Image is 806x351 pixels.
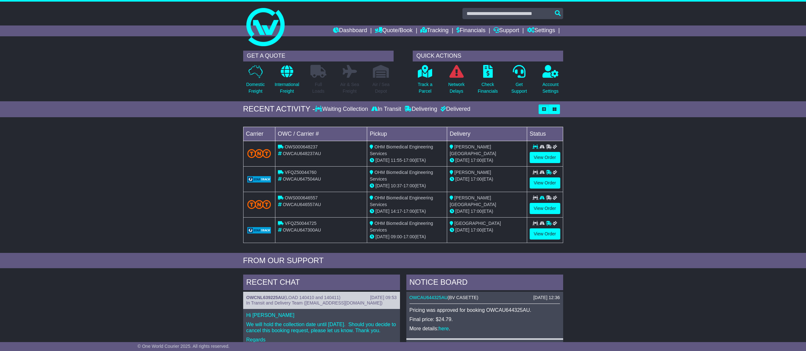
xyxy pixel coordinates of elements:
[367,127,447,141] td: Pickup
[530,177,560,189] a: View Order
[439,326,449,331] a: here
[243,51,394,61] div: GET A QUOTE
[478,81,498,95] p: Check Financials
[450,227,524,233] div: (ETA)
[439,106,470,113] div: Delivered
[315,106,369,113] div: Waiting Collection
[375,25,412,36] a: Quote/Book
[391,234,402,239] span: 09:00
[410,307,560,313] p: Pricing was approved for booking OWCAU644325AU.
[454,221,501,226] span: [GEOGRAPHIC_DATA]
[403,183,415,188] span: 17:00
[370,157,444,164] div: - (ETA)
[247,200,271,209] img: TNT_Domestic.png
[283,176,321,182] span: OWCAU647504AU
[375,209,389,214] span: [DATE]
[450,157,524,164] div: (ETA)
[406,275,563,292] div: NOTICE BOARD
[246,295,285,300] a: OWCNL639225AU
[455,176,469,182] span: [DATE]
[370,233,444,240] div: - (ETA)
[471,158,482,163] span: 17:00
[310,81,326,95] p: Full Loads
[450,208,524,215] div: (ETA)
[455,209,469,214] span: [DATE]
[285,221,316,226] span: VFQZ50044725
[285,144,318,149] span: OWS000648237
[418,65,433,98] a: Track aParcel
[493,25,519,36] a: Support
[449,295,477,300] span: BV CASETTE
[403,158,415,163] span: 17:00
[477,65,498,98] a: CheckFinancials
[403,106,439,113] div: Delivering
[283,227,321,233] span: OWCAU647300AU
[447,127,527,141] td: Delivery
[413,51,563,61] div: QUICK ACTIONS
[246,300,383,305] span: In Transit and Delivery Team ([EMAIL_ADDRESS][DOMAIN_NAME])
[511,81,527,95] p: Get Support
[286,295,339,300] span: LOAD 140410 and 140411
[370,144,433,156] span: OHM Biomedical Engineering Services
[420,25,448,36] a: Tracking
[246,81,265,95] p: Domestic Freight
[340,81,359,95] p: Air & Sea Freight
[370,170,433,182] span: OHM Biomedical Engineering Services
[511,65,527,98] a: GetSupport
[410,316,560,322] p: Final price: $24.79.
[391,209,402,214] span: 14:17
[138,344,230,349] span: © One World Courier 2025. All rights reserved.
[391,183,402,188] span: 10:37
[275,81,299,95] p: International Freight
[527,127,563,141] td: Status
[542,65,559,98] a: AccountSettings
[471,227,482,233] span: 17:00
[450,176,524,183] div: (ETA)
[450,195,496,207] span: [PERSON_NAME][GEOGRAPHIC_DATA]
[410,295,560,300] div: ( )
[370,195,433,207] span: OHM Biomedical Engineering Services
[530,203,560,214] a: View Order
[283,151,321,156] span: OWCAU648237AU
[533,295,560,300] div: [DATE] 12:36
[410,295,448,300] a: OWCAU644325AU
[456,25,485,36] a: Financials
[373,81,390,95] p: Air / Sea Depot
[375,234,389,239] span: [DATE]
[391,158,402,163] span: 11:55
[450,144,496,156] span: [PERSON_NAME][GEOGRAPHIC_DATA]
[448,81,464,95] p: Network Delays
[454,170,491,175] span: [PERSON_NAME]
[274,65,300,98] a: InternationalFreight
[246,321,397,333] p: We will hold the collection date until [DATE]. Should you decide to cancel this booking request, ...
[455,227,469,233] span: [DATE]
[246,65,265,98] a: DomesticFreight
[243,256,563,265] div: FROM OUR SUPPORT
[375,183,389,188] span: [DATE]
[471,176,482,182] span: 17:00
[243,127,275,141] td: Carrier
[370,295,396,300] div: [DATE] 09:53
[448,65,465,98] a: NetworkDelays
[370,208,444,215] div: - (ETA)
[410,326,560,332] p: More details: .
[403,209,415,214] span: 17:00
[403,234,415,239] span: 17:00
[370,183,444,189] div: - (ETA)
[285,195,318,200] span: OWS000646557
[243,104,315,114] div: RECENT ACTIVITY -
[418,81,432,95] p: Track a Parcel
[375,158,389,163] span: [DATE]
[527,25,555,36] a: Settings
[246,312,397,318] p: Hi [PERSON_NAME]
[247,149,271,158] img: TNT_Domestic.png
[370,221,433,233] span: OHM Biomedical Engineering Services
[530,152,560,163] a: View Order
[333,25,367,36] a: Dashboard
[530,228,560,240] a: View Order
[243,275,400,292] div: RECENT CHAT
[247,227,271,233] img: GetCarrierServiceLogo
[247,176,271,183] img: GetCarrierServiceLogo
[370,106,403,113] div: In Transit
[246,295,397,300] div: ( )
